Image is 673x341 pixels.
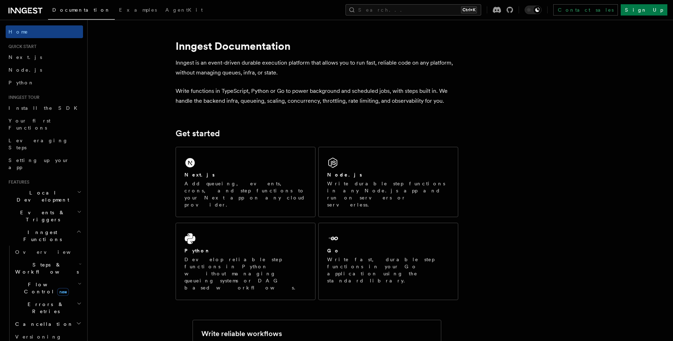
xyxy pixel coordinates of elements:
h1: Inngest Documentation [176,40,458,52]
button: Steps & Workflows [12,258,83,278]
h2: Next.js [184,171,215,178]
a: Install the SDK [6,102,83,114]
span: Inngest Functions [6,229,76,243]
span: Leveraging Steps [8,138,68,150]
a: Get started [176,128,220,138]
h2: Go [327,247,340,254]
span: Next.js [8,54,42,60]
span: Setting up your app [8,157,69,170]
a: Your first Functions [6,114,83,134]
a: Next.js [6,51,83,64]
span: Local Development [6,189,77,203]
a: Leveraging Steps [6,134,83,154]
h2: Node.js [327,171,362,178]
span: Your first Functions [8,118,51,131]
a: Overview [12,246,83,258]
a: Node.js [6,64,83,76]
p: Add queueing, events, crons, and step functions to your Next app on any cloud provider. [184,180,307,208]
p: Write durable step functions in any Node.js app and run on servers or serverless. [327,180,449,208]
a: GoWrite fast, durable step functions in your Go application using the standard library. [318,223,458,300]
kbd: Ctrl+K [461,6,477,13]
h2: Python [184,247,211,254]
button: Local Development [6,186,83,206]
a: Home [6,25,83,38]
a: Contact sales [553,4,618,16]
span: Flow Control [12,281,78,295]
span: Versioning [15,334,62,340]
span: AgentKit [165,7,203,13]
span: Examples [119,7,157,13]
p: Write fast, durable step functions in your Go application using the standard library. [327,256,449,284]
span: Errors & Retries [12,301,77,315]
button: Flow Controlnew [12,278,83,298]
span: Quick start [6,44,36,49]
button: Toggle dark mode [525,6,542,14]
a: AgentKit [161,2,207,19]
a: Next.jsAdd queueing, events, crons, and step functions to your Next app on any cloud provider. [176,147,315,217]
button: Errors & Retries [12,298,83,318]
span: Events & Triggers [6,209,77,223]
a: Setting up your app [6,154,83,174]
span: Inngest tour [6,95,40,100]
p: Develop reliable step functions in Python without managing queueing systems or DAG based workflows. [184,256,307,291]
p: Write functions in TypeScript, Python or Go to power background and scheduled jobs, with steps bu... [176,86,458,106]
a: Examples [115,2,161,19]
p: Inngest is an event-driven durable execution platform that allows you to run fast, reliable code ... [176,58,458,78]
a: Python [6,76,83,89]
span: Features [6,179,29,185]
a: Node.jsWrite durable step functions in any Node.js app and run on servers or serverless. [318,147,458,217]
a: Documentation [48,2,115,20]
span: Python [8,80,34,85]
button: Inngest Functions [6,226,83,246]
button: Search...Ctrl+K [346,4,481,16]
span: new [57,288,69,296]
span: Install the SDK [8,105,82,111]
span: Home [8,28,28,35]
h2: Write reliable workflows [201,329,282,339]
a: PythonDevelop reliable step functions in Python without managing queueing systems or DAG based wo... [176,223,315,300]
span: Documentation [52,7,111,13]
span: Steps & Workflows [12,261,79,275]
span: Cancellation [12,321,73,328]
span: Overview [15,249,88,255]
button: Cancellation [12,318,83,330]
button: Events & Triggers [6,206,83,226]
span: Node.js [8,67,42,73]
a: Sign Up [621,4,667,16]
